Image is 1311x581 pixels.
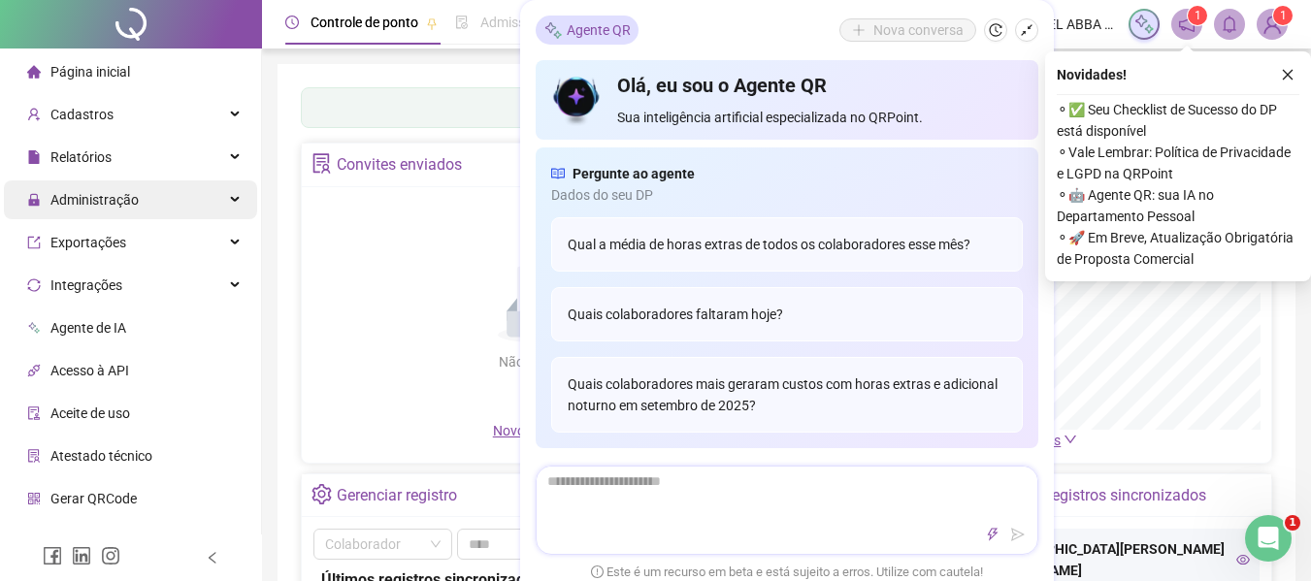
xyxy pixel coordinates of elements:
span: Cadastros [50,107,114,122]
span: down [1064,433,1077,446]
span: setting [311,484,332,504]
button: Nova conversa [839,18,976,42]
span: ⚬ 🚀 Em Breve, Atualização Obrigatória de Proposta Comercial [1057,227,1299,270]
span: Atestado técnico [50,448,152,464]
sup: Atualize o seu contato no menu Meus Dados [1273,6,1293,25]
span: notification [1178,16,1196,33]
span: linkedin [72,546,91,565]
span: Novidades ! [1057,64,1127,85]
span: Dados do seu DP [551,184,1023,206]
span: export [27,236,41,249]
sup: 1 [1188,6,1207,25]
span: file [27,150,41,164]
span: bell [1221,16,1238,33]
span: instagram [101,546,120,565]
span: user-add [27,108,41,121]
span: 1 [1285,515,1300,531]
span: Página inicial [50,64,130,80]
span: read [551,163,565,184]
span: home [27,65,41,79]
span: eye [1236,553,1250,566]
div: Quais colaboradores faltaram hoje? [551,287,1023,341]
span: exclamation-circle [591,565,604,578]
span: solution [311,153,332,174]
button: send [1006,523,1030,546]
div: Não há dados [452,351,631,372]
span: file-done [455,16,469,29]
span: lock [27,193,41,207]
img: 27070 [1258,10,1287,39]
span: 1 [1195,9,1201,22]
img: sparkle-icon.fc2bf0ac1784a2077858766a79e2daf3.svg [543,20,563,41]
span: Exportações [50,235,126,250]
span: close [1281,68,1295,81]
span: Administração [50,192,139,208]
span: Acesso à API [50,363,129,378]
span: qrcode [27,492,41,505]
div: Últimos registros sincronizados [991,479,1206,512]
h4: Olá, eu sou o Agente QR [617,72,1022,99]
span: sync [27,278,41,292]
iframe: Intercom live chat [1245,515,1292,562]
span: Relatórios [50,149,112,165]
span: ⚬ ✅ Seu Checklist de Sucesso do DP está disponível [1057,99,1299,142]
span: ⚬ Vale Lembrar: Política de Privacidade e LGPD na QRPoint [1057,142,1299,184]
span: audit [27,406,41,420]
img: sparkle-icon.fc2bf0ac1784a2077858766a79e2daf3.svg [1133,14,1155,35]
div: Convites enviados [337,148,462,181]
div: Quais colaboradores mais geraram custos com horas extras e adicional noturno em setembro de 2025? [551,357,1023,433]
div: Gerenciar registro [337,479,457,512]
span: Financeiro [50,533,114,549]
img: icon [551,72,603,128]
button: thunderbolt [981,523,1004,546]
span: clock-circle [285,16,299,29]
div: Qual a média de horas extras de todos os colaboradores esse mês? [551,217,1023,272]
span: pushpin [426,17,438,29]
span: shrink [1020,23,1033,37]
span: thunderbolt [986,528,1000,541]
span: 1 [1280,9,1287,22]
span: solution [27,449,41,463]
span: history [989,23,1002,37]
span: Integrações [50,277,122,293]
span: api [27,364,41,377]
span: Agente de IA [50,320,126,336]
div: [DEMOGRAPHIC_DATA][PERSON_NAME] [PERSON_NAME] [977,538,1250,581]
span: facebook [43,546,62,565]
span: Gerar QRCode [50,491,137,506]
span: left [206,551,219,565]
span: Controle de ponto [311,15,418,30]
span: Sua inteligência artificial especializada no QRPoint. [617,107,1022,128]
span: Novo convite [493,423,590,438]
span: Aceite de uso [50,405,130,421]
span: Pergunte ao agente [573,163,695,184]
div: Agente QR [536,16,639,45]
span: HOTEL ABBA GOIANA EIRELI [1021,14,1117,35]
span: Admissão digital [480,15,580,30]
span: ⚬ 🤖 Agente QR: sua IA no Departamento Pessoal [1057,184,1299,227]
